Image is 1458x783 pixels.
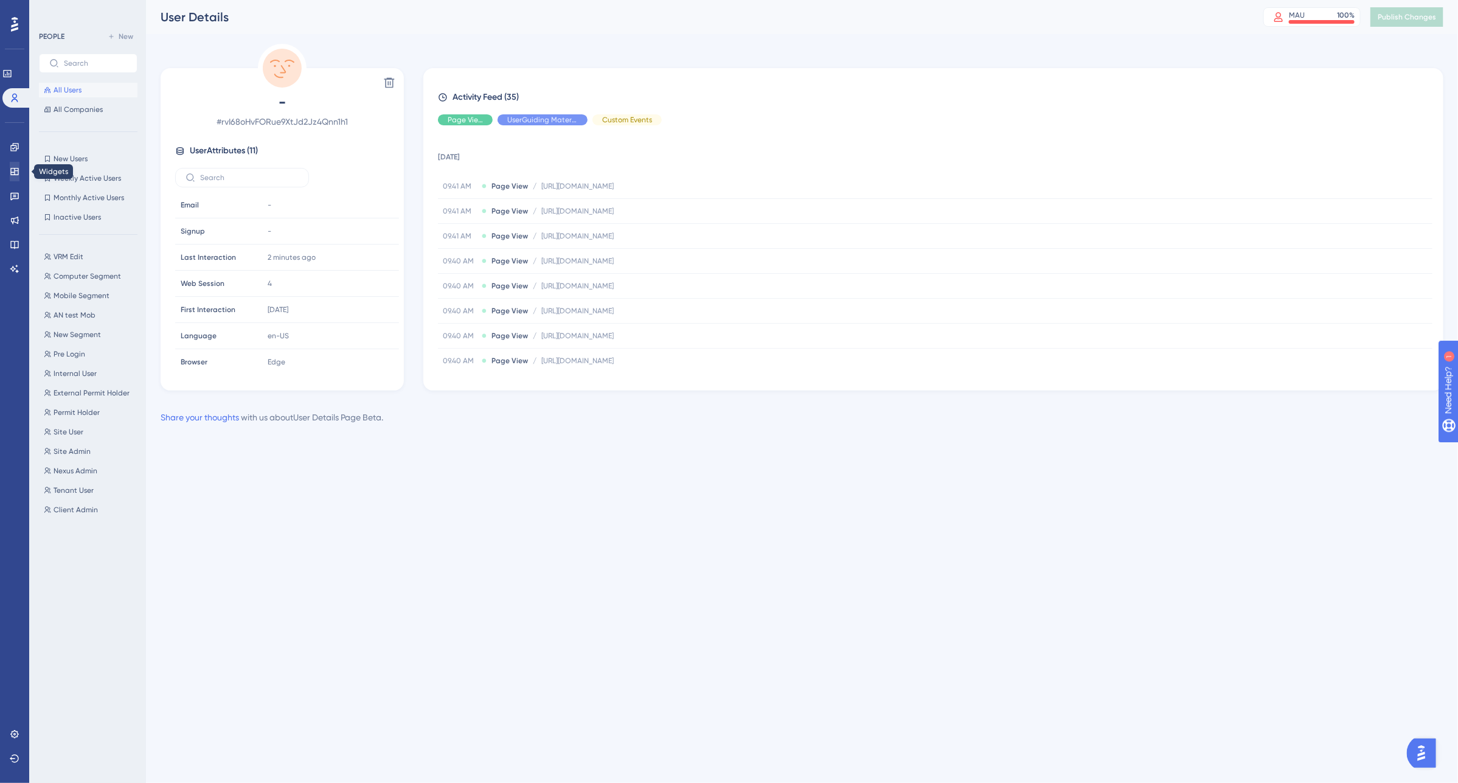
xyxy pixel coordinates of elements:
[443,256,477,266] span: 09.40 AM
[533,306,536,316] span: /
[1289,10,1305,20] div: MAU
[39,171,137,186] button: Weekly Active Users
[161,9,1233,26] div: User Details
[1337,10,1355,20] div: 100 %
[491,231,528,241] span: Page View
[268,331,289,341] span: en-US
[54,85,82,95] span: All Users
[39,327,145,342] button: New Segment
[443,231,477,241] span: 09.41 AM
[268,357,285,367] span: Edge
[1407,735,1443,771] iframe: UserGuiding AI Assistant Launcher
[54,193,124,203] span: Monthly Active Users
[54,388,130,398] span: External Permit Holder
[541,256,614,266] span: [URL][DOMAIN_NAME]
[181,357,207,367] span: Browser
[119,32,133,41] span: New
[64,59,127,68] input: Search
[443,331,477,341] span: 09.40 AM
[39,483,145,498] button: Tenant User
[507,115,578,125] span: UserGuiding Material
[54,252,83,262] span: VRM Edit
[103,29,137,44] button: New
[39,102,137,117] button: All Companies
[39,269,145,284] button: Computer Segment
[29,3,76,18] span: Need Help?
[268,279,272,288] span: 4
[491,331,528,341] span: Page View
[181,279,224,288] span: Web Session
[39,405,145,420] button: Permit Holder
[39,386,145,400] button: External Permit Holder
[181,252,236,262] span: Last Interaction
[181,331,217,341] span: Language
[54,466,97,476] span: Nexus Admin
[541,356,614,366] span: [URL][DOMAIN_NAME]
[39,288,145,303] button: Mobile Segment
[268,226,271,236] span: -
[443,306,477,316] span: 09.40 AM
[54,349,85,359] span: Pre Login
[443,206,477,216] span: 09.41 AM
[39,151,137,166] button: New Users
[443,356,477,366] span: 09.40 AM
[54,330,101,339] span: New Segment
[268,253,316,262] time: 2 minutes ago
[54,291,109,301] span: Mobile Segment
[491,181,528,191] span: Page View
[438,135,1432,174] td: [DATE]
[39,464,145,478] button: Nexus Admin
[541,331,614,341] span: [URL][DOMAIN_NAME]
[39,32,64,41] div: PEOPLE
[533,256,536,266] span: /
[533,231,536,241] span: /
[54,485,94,495] span: Tenant User
[533,281,536,291] span: /
[54,369,97,378] span: Internal User
[54,427,83,437] span: Site User
[54,408,100,417] span: Permit Holder
[200,173,299,182] input: Search
[175,114,389,129] span: # rvI68oHvFORue9XtJd2Jz4Qnn1h1
[491,356,528,366] span: Page View
[541,206,614,216] span: [URL][DOMAIN_NAME]
[54,505,98,515] span: Client Admin
[181,200,199,210] span: Email
[541,306,614,316] span: [URL][DOMAIN_NAME]
[161,410,383,425] div: with us about User Details Page Beta .
[175,92,389,112] span: -
[161,412,239,422] a: Share your thoughts
[54,212,101,222] span: Inactive Users
[491,206,528,216] span: Page View
[39,425,145,439] button: Site User
[54,310,95,320] span: AN test Mob
[190,144,258,158] span: User Attributes ( 11 )
[39,503,145,517] button: Client Admin
[268,305,288,314] time: [DATE]
[54,173,121,183] span: Weekly Active Users
[39,444,145,459] button: Site Admin
[533,181,536,191] span: /
[54,105,103,114] span: All Companies
[1370,7,1443,27] button: Publish Changes
[443,181,477,191] span: 09.41 AM
[491,306,528,316] span: Page View
[39,366,145,381] button: Internal User
[443,281,477,291] span: 09.40 AM
[448,115,483,125] span: Page View
[39,249,145,264] button: VRM Edit
[54,271,121,281] span: Computer Segment
[268,200,271,210] span: -
[39,210,137,224] button: Inactive Users
[39,83,137,97] button: All Users
[85,6,88,16] div: 1
[453,90,519,105] span: Activity Feed (35)
[1378,12,1436,22] span: Publish Changes
[533,206,536,216] span: /
[39,190,137,205] button: Monthly Active Users
[39,347,145,361] button: Pre Login
[181,305,235,315] span: First Interaction
[181,226,205,236] span: Signup
[39,308,145,322] button: AN test Mob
